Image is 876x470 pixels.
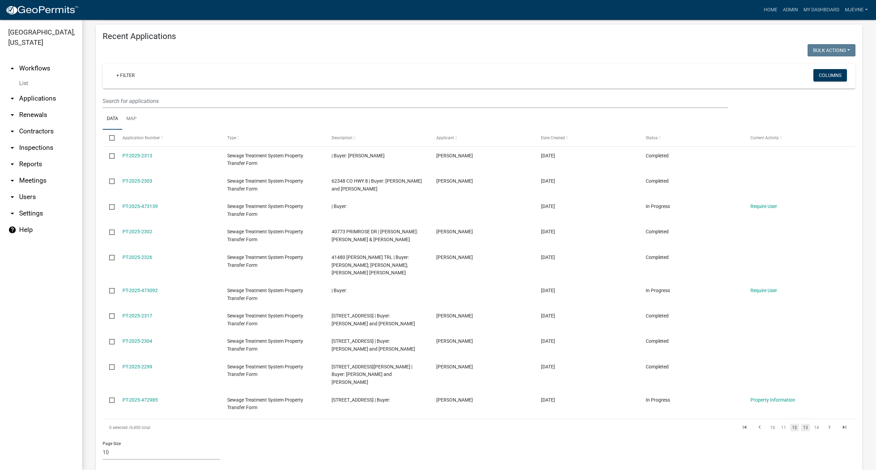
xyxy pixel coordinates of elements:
[227,229,303,242] span: Sewage Treatment System Property Transfer Form
[227,397,303,410] span: Sewage Treatment System Property Transfer Form
[123,204,158,209] a: PT-2025-473139
[123,229,152,234] a: PT-2025-2302
[790,424,799,431] a: 12
[436,364,473,369] span: Erin O'Donnell
[767,422,778,433] li: page 10
[8,127,16,135] i: arrow_drop_down
[8,209,16,218] i: arrow_drop_down
[227,204,303,217] span: Sewage Treatment System Property Transfer Form
[646,178,669,184] span: Completed
[123,313,152,318] a: PT-2025-2317
[227,135,236,140] span: Type
[8,226,16,234] i: help
[750,397,795,403] a: Property Information
[332,153,385,158] span: | Buyer: Tiffany E. Torrey
[227,178,303,192] span: Sewage Treatment System Property Transfer Form
[123,338,152,344] a: PT-2025-2304
[811,422,822,433] li: page 14
[227,364,303,377] span: Sewage Treatment System Property Transfer Form
[646,204,670,209] span: In Progress
[227,288,303,301] span: Sewage Treatment System Property Transfer Form
[332,364,412,385] span: 509 MARSHALL AVE | Buyer: Corey M. Wendland and Holly Renee Wendland
[8,111,16,119] i: arrow_drop_down
[789,422,800,433] li: page 12
[8,177,16,185] i: arrow_drop_down
[123,288,158,293] a: PT-2025-473092
[823,424,836,431] a: go to next page
[123,153,152,158] a: PT-2025-2313
[332,204,347,209] span: | Buyer:
[103,108,122,130] a: Data
[738,424,751,431] a: go to first page
[332,338,415,352] span: 62348 CO HWY 8 | Buyer: Jessica Schumacher and Jason Jordahl
[778,422,789,433] li: page 11
[541,338,555,344] span: 09/03/2025
[436,338,473,344] span: Jason Astrup
[541,153,555,158] span: 09/03/2025
[541,204,555,209] span: 09/03/2025
[111,69,140,81] a: + Filter
[8,193,16,201] i: arrow_drop_down
[842,3,871,16] a: MJevne
[436,229,473,234] span: Danielle Lynn Nagel
[325,130,430,146] datatable-header-cell: Description
[812,424,821,431] a: 14
[646,338,669,344] span: Completed
[646,397,670,403] span: In Progress
[109,425,130,430] span: 0 selected /
[801,424,810,431] a: 13
[541,135,565,140] span: Date Created
[541,178,555,184] span: 09/03/2025
[541,288,555,293] span: 09/03/2025
[541,397,555,403] span: 09/03/2025
[227,153,303,166] span: Sewage Treatment System Property Transfer Form
[761,3,780,16] a: Home
[646,254,669,260] span: Completed
[332,397,390,403] span: 18861 STATE HWY 34 | Buyer:
[123,397,158,403] a: PT-2025-472985
[753,424,766,431] a: go to previous page
[227,338,303,352] span: Sewage Treatment System Property Transfer Form
[332,313,415,326] span: 13985 165TH ST | Buyer: Connor Aasness and Rachel Aasness
[800,422,811,433] li: page 13
[436,313,473,318] span: Melissa Davis
[541,313,555,318] span: 09/03/2025
[436,397,473,403] span: Beth M McDonald
[227,313,303,326] span: Sewage Treatment System Property Transfer Form
[436,178,473,184] span: Jason Astrup
[123,364,152,369] a: PT-2025-2299
[8,64,16,73] i: arrow_drop_up
[123,135,160,140] span: Application Number
[436,254,473,260] span: Devon Gylland
[430,130,534,146] datatable-header-cell: Applicant
[8,160,16,168] i: arrow_drop_down
[646,313,669,318] span: Completed
[813,69,847,81] button: Columns
[808,44,855,56] button: Bulk Actions
[123,178,152,184] a: PT-2025-2303
[103,419,401,436] div: 6,400 total
[646,364,669,369] span: Completed
[436,153,473,158] span: Jodi Nelson
[8,144,16,152] i: arrow_drop_down
[780,3,801,16] a: Admin
[779,424,788,431] a: 11
[534,130,639,146] datatable-header-cell: Date Created
[122,108,141,130] a: Map
[541,229,555,234] span: 09/03/2025
[646,153,669,158] span: Completed
[750,204,777,209] a: Require User
[103,31,855,41] h4: Recent Applications
[220,130,325,146] datatable-header-cell: Type
[227,254,303,268] span: Sewage Treatment System Property Transfer Form
[768,424,777,431] a: 10
[8,94,16,103] i: arrow_drop_down
[116,130,220,146] datatable-header-cell: Application Number
[646,135,658,140] span: Status
[838,424,851,431] a: go to last page
[332,229,418,242] span: 40773 PRIMROSE DR | Buyer: ERIC & JESSICA RIENIETS
[436,135,454,140] span: Applicant
[332,288,347,293] span: | Buyer:
[123,254,152,260] a: PT-2025-2326
[646,288,670,293] span: In Progress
